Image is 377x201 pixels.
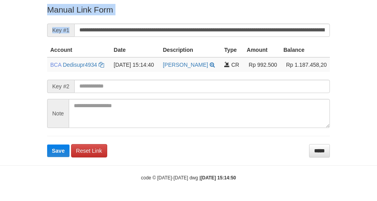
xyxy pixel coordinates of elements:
[243,43,280,57] th: Amount
[47,4,330,15] p: Manual Link Form
[63,62,97,68] a: Dedisupr4934
[201,175,236,181] strong: [DATE] 15:14:50
[47,80,74,93] span: Key #2
[280,57,330,72] td: Rp 1.187.458,20
[141,175,236,181] small: code © [DATE]-[DATE] dwg |
[71,144,107,157] a: Reset Link
[111,57,160,72] td: [DATE] 15:14:40
[163,62,208,68] a: [PERSON_NAME]
[111,43,160,57] th: Date
[47,99,69,128] span: Note
[50,62,61,68] span: BCA
[231,62,239,68] span: CR
[47,144,70,157] button: Save
[280,43,330,57] th: Balance
[47,43,111,57] th: Account
[221,43,243,57] th: Type
[47,24,74,37] span: Key #1
[243,57,280,72] td: Rp 992.500
[99,62,104,68] a: Copy Dedisupr4934 to clipboard
[76,148,102,154] span: Reset Link
[160,43,221,57] th: Description
[52,148,65,154] span: Save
